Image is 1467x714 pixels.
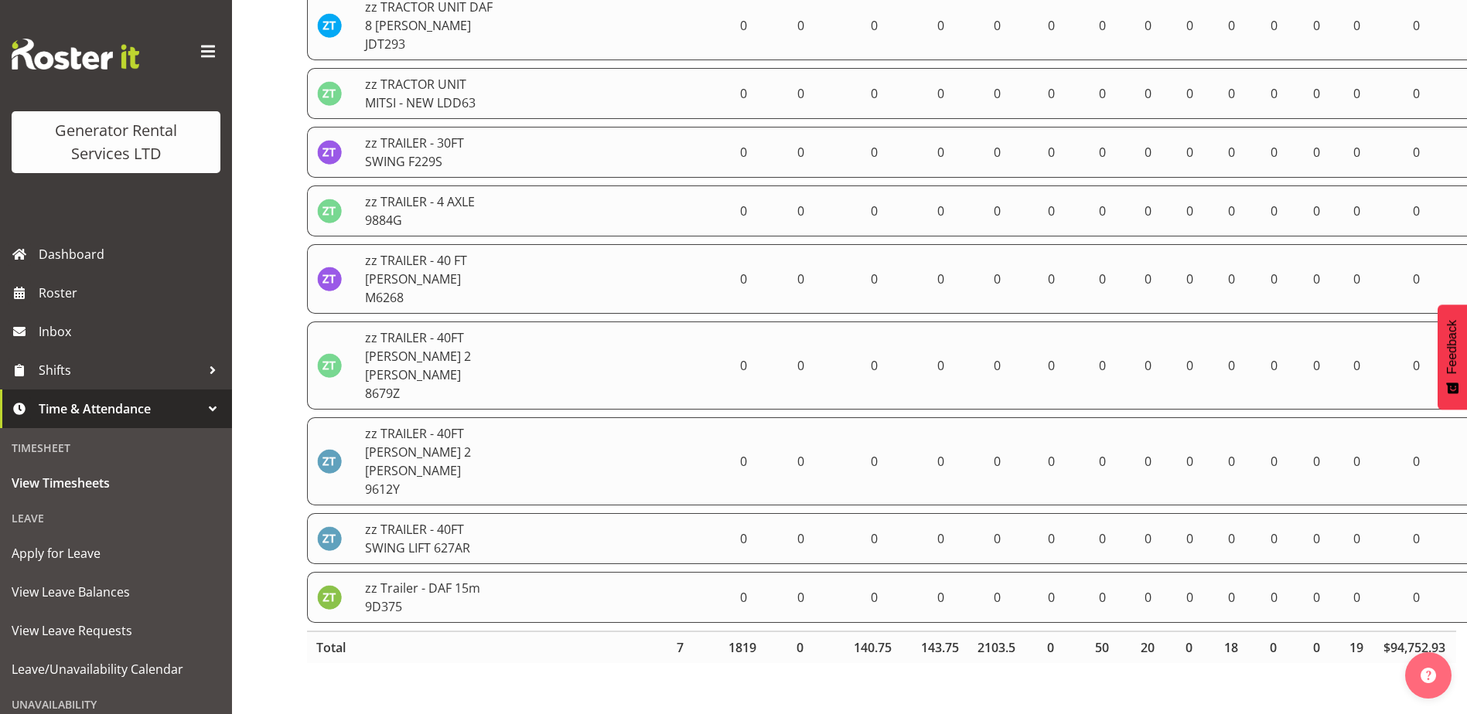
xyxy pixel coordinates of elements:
td: 0 [1296,417,1339,505]
a: View Leave Balances [4,573,228,611]
td: 0 [1168,127,1211,178]
td: zz TRAILER - 30FT SWING F229S [356,127,505,178]
a: Leave/Unavailability Calendar [4,650,228,688]
img: zz-trailer-4-axle-9884g240.jpg [317,199,342,223]
td: 0 [1296,185,1339,236]
td: 0 [1338,321,1376,410]
td: 0 [969,417,1025,505]
td: 0 [1168,185,1211,236]
td: 0 [1128,417,1168,505]
td: 0 [1252,417,1296,505]
div: 0 [1261,638,1285,657]
td: zz TRAILER - 40 FT [PERSON_NAME] M6268 [356,244,505,314]
td: 0 [1338,572,1376,623]
td: 0 [835,572,913,623]
td: zz TRAILER - 40FT [PERSON_NAME] 2 [PERSON_NAME] 8679Z [356,321,505,410]
img: zz-trailer-40ft-skelly-2-meg-8679z241.jpg [317,353,342,378]
td: 0 [835,417,913,505]
td: 0 [1211,572,1252,623]
img: help-xxl-2.png [1421,668,1436,683]
td: 0 [1376,185,1456,236]
td: 0 [720,68,766,119]
td: 0 [1168,321,1211,410]
td: 0 [913,321,969,410]
td: 0 [1128,321,1168,410]
div: 140.75 [844,638,900,657]
td: 0 [1025,244,1077,314]
img: zz-trailer-40-ft-skelly-m6268236.jpg [317,267,342,291]
td: 0 [766,127,835,178]
div: 7 [653,638,708,657]
td: 0 [1077,417,1128,505]
td: 0 [1296,68,1339,119]
td: 0 [1376,244,1456,314]
span: View Leave Balances [12,580,220,603]
div: 143.75 [922,638,958,657]
td: 0 [1128,68,1168,119]
td: 0 [969,185,1025,236]
td: zz TRACTOR UNIT MITSI - NEW LDD63 [356,68,505,119]
span: Feedback [1445,320,1459,374]
td: zz TRAILER - 40FT [PERSON_NAME] 2 [PERSON_NAME] 9612Y [356,417,505,505]
td: 0 [1211,127,1252,178]
td: 0 [766,185,835,236]
td: 0 [969,244,1025,314]
td: 0 [1077,185,1128,236]
span: Inbox [39,320,224,343]
td: 0 [835,244,913,314]
div: 2103.5 [978,638,1015,657]
td: 0 [913,185,969,236]
td: 0 [835,127,913,178]
img: zz-tractor-unit-mitsi-new-ldd63234.jpg [317,81,342,106]
td: 0 [1376,572,1456,623]
td: 0 [969,127,1025,178]
td: 0 [720,572,766,623]
td: 0 [1168,244,1211,314]
td: 0 [1077,572,1128,623]
button: Feedback - Show survey [1438,304,1467,410]
td: 0 [835,513,913,564]
a: View Leave Requests [4,611,228,650]
td: 0 [1128,513,1168,564]
td: zz TRAILER - 40FT SWING LIFT 627AR [356,513,505,564]
td: 0 [1211,417,1252,505]
div: 1819 [729,638,756,657]
td: 0 [1338,185,1376,236]
td: 0 [1252,68,1296,119]
td: 0 [913,417,969,505]
td: 0 [1025,513,1077,564]
td: 0 [1376,321,1456,410]
td: 0 [969,513,1025,564]
span: Dashboard [39,243,224,266]
span: Roster [39,281,224,304]
td: 0 [969,321,1025,410]
td: 0 [913,68,969,119]
td: 0 [1128,572,1168,623]
td: 0 [720,127,766,178]
td: 0 [969,68,1025,119]
td: 0 [969,572,1025,623]
td: 0 [1252,572,1296,623]
td: 0 [1211,513,1252,564]
td: 0 [720,321,766,410]
div: Leave [4,502,228,534]
td: 0 [1077,68,1128,119]
div: 0 [1035,638,1066,657]
td: 0 [1211,68,1252,119]
td: 0 [1296,244,1339,314]
td: 0 [913,513,969,564]
div: 0 [776,638,824,657]
td: 0 [766,244,835,314]
img: zz-trailer-40ft-skelly-2-meg-9612y242.jpg [317,449,342,474]
a: Apply for Leave [4,534,228,573]
td: 0 [1077,321,1128,410]
td: 0 [1025,68,1077,119]
td: 0 [1168,417,1211,505]
div: 18 [1220,638,1241,657]
td: 0 [720,185,766,236]
div: Generator Rental Services LTD [27,119,205,165]
td: 0 [766,513,835,564]
td: 0 [1025,127,1077,178]
td: 0 [1338,417,1376,505]
td: 0 [1077,127,1128,178]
